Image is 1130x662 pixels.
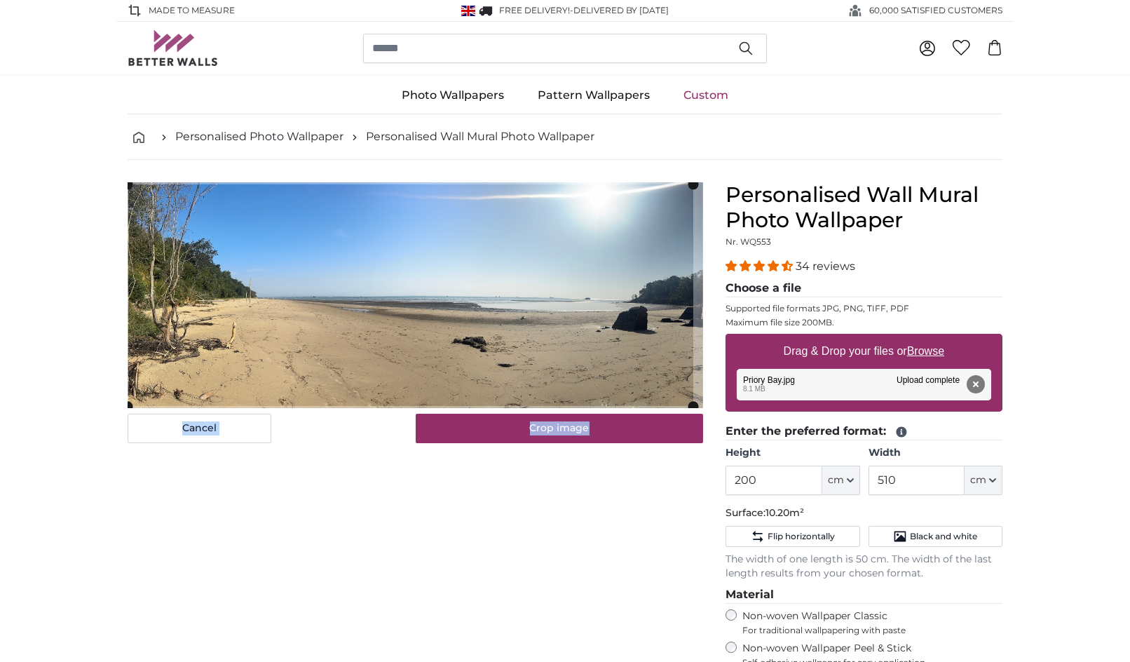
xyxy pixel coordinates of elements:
span: Delivered by [DATE] [574,5,669,15]
button: Black and white [869,526,1002,547]
span: Nr. WQ553 [726,236,771,247]
button: cm [822,466,860,495]
nav: breadcrumbs [128,114,1002,160]
button: Flip horizontally [726,526,859,547]
span: FREE delivery! [500,5,571,15]
span: 4.32 stars [726,259,796,273]
a: Photo Wallpapers [385,77,521,114]
p: Supported file formats JPG, PNG, TIFF, PDF [726,303,1002,314]
span: 10.20m² [765,506,804,519]
button: cm [965,466,1002,495]
label: Width [869,446,1002,460]
u: Browse [907,345,944,357]
span: Made to Measure [149,4,235,17]
a: Pattern Wallpapers [521,77,667,114]
legend: Enter the preferred format: [726,423,1002,440]
label: Drag & Drop your files or [778,337,950,365]
h1: Personalised Wall Mural Photo Wallpaper [726,182,1002,233]
button: Crop image [416,414,704,443]
legend: Material [726,586,1002,604]
span: 60,000 SATISFIED CUSTOMERS [869,4,1002,17]
a: Personalised Photo Wallpaper [175,128,343,145]
img: Betterwalls [128,30,219,66]
a: Custom [667,77,745,114]
label: Non-woven Wallpaper Classic [742,609,1002,636]
img: United Kingdom [461,6,475,16]
span: Flip horizontally [768,531,835,542]
button: Cancel [128,414,271,443]
legend: Choose a file [726,280,1002,297]
span: cm [970,473,986,487]
span: 34 reviews [796,259,855,273]
p: Surface: [726,506,1002,520]
p: The width of one length is 50 cm. The width of the last length results from your chosen format. [726,553,1002,581]
span: For traditional wallpapering with paste [742,625,1002,636]
span: Black and white [910,531,977,542]
a: Personalised Wall Mural Photo Wallpaper [366,128,594,145]
span: cm [828,473,844,487]
p: Maximum file size 200MB. [726,317,1002,328]
span: - [571,5,669,15]
label: Height [726,446,859,460]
